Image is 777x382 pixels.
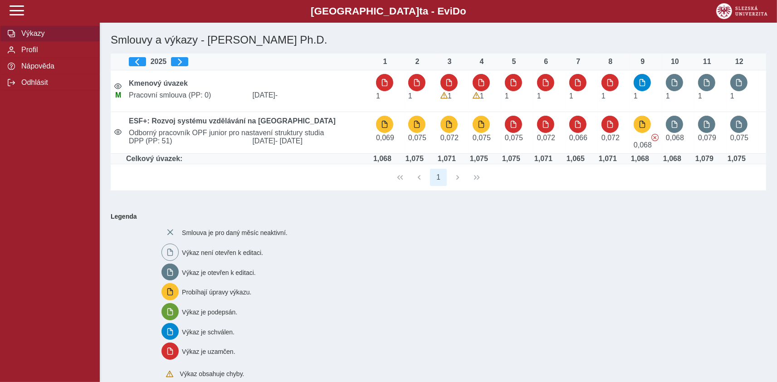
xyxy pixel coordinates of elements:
[408,92,412,100] span: Úvazek : 8 h / den. 40 h / týden.
[125,137,249,145] span: DPP (PP: 51)
[408,134,426,142] span: Úvazek : 0,6 h / den. 3 h / týden.
[376,134,394,142] span: Úvazek : 0,552 h / den. 2,76 h / týden.
[537,58,555,66] div: 6
[505,58,523,66] div: 5
[473,92,480,99] span: Výkaz obsahuje upozornění.
[634,92,638,100] span: Úvazek : 8 h / den. 40 h / týden.
[634,58,652,66] div: 9
[182,348,235,356] span: Výkaz je uzamčen.
[129,117,336,125] b: ESF+: Rozvoj systému vzdělávání na [GEOGRAPHIC_DATA]
[19,29,92,38] span: Výkazy
[730,58,748,66] div: 12
[438,155,456,163] div: Úvazek : 8,568 h / den. 42,84 h / týden.
[114,83,122,90] i: Smlouva je aktivní
[470,155,488,163] div: Úvazek : 8,6 h / den. 43 h / týden.
[601,134,620,142] span: Úvazek : 0,576 h / den. 2,88 h / týden.
[182,230,288,237] span: Smlouva je pro daný měsíc neaktivní.
[114,128,122,136] i: Smlouva je aktivní
[567,155,585,163] div: Úvazek : 8,52 h / den. 42,6 h / týden.
[180,370,244,377] span: Výkaz obsahuje chyby.
[440,134,459,142] span: Úvazek : 0,576 h / den. 2,88 h / týden.
[473,58,491,66] div: 4
[249,137,373,145] span: [DATE]
[505,92,509,100] span: Úvazek : 8 h / den. 40 h / týden.
[601,92,606,100] span: Úvazek : 8 h / den. 40 h / týden.
[182,250,263,257] span: Výkaz není otevřen k editaci.
[631,155,649,163] div: Úvazek : 8,544 h / den. 42,72 h / týden.
[651,134,659,141] span: Výkaz obsahuje závažné chyby.
[125,154,372,164] td: Celkový úvazek:
[107,209,762,224] b: Legenda
[275,91,278,99] span: -
[537,92,541,100] span: Úvazek : 8 h / den. 40 h / týden.
[698,92,702,100] span: Úvazek : 8 h / den. 40 h / týden.
[695,155,713,163] div: Úvazek : 8,632 h / den. 43,16 h / týden.
[502,155,520,163] div: Úvazek : 8,6 h / den. 43 h / týden.
[569,134,587,142] span: Úvazek : 0,528 h / den. 2,64 h / týden.
[125,91,249,99] span: Pracovní smlouva (PP: 0)
[698,58,716,66] div: 11
[419,5,422,17] span: t
[663,155,681,163] div: Úvazek : 8,544 h / den. 42,72 h / týden.
[19,46,92,54] span: Profil
[19,62,92,70] span: Nápověda
[373,155,391,163] div: Úvazek : 8,544 h / den. 42,72 h / týden.
[480,92,484,100] span: Úvazek : 8 h / den. 40 h / týden.
[666,134,684,142] span: Úvazek : 0,544 h / den. 2,72 h / týden.
[182,309,237,316] span: Výkaz je podepsán.
[505,134,523,142] span: Úvazek : 0,6 h / den. 3 h / týden.
[730,92,734,100] span: Úvazek : 8 h / den. 40 h / týden.
[698,134,716,142] span: Úvazek : 0,632 h / den. 3,16 h / týden.
[182,289,251,296] span: Probíhají úpravy výkazu.
[249,91,373,99] span: [DATE]
[730,134,748,142] span: Úvazek : 0,6 h / den. 3 h / týden.
[376,58,394,66] div: 1
[666,92,670,100] span: Úvazek : 8 h / den. 40 h / týden.
[376,92,380,100] span: Úvazek : 8 h / den. 40 h / týden.
[182,269,256,276] span: Výkaz je otevřen k editaci.
[601,58,620,66] div: 8
[125,129,372,137] span: Odborný pracovník OPF junior pro nastavení struktury studia
[115,91,121,99] span: Údaje souhlasí s údaji v Magionu
[440,92,448,99] span: Výkaz obsahuje upozornění.
[453,5,460,17] span: D
[406,155,424,163] div: Úvazek : 8,6 h / den. 43 h / týden.
[408,58,426,66] div: 2
[107,30,659,50] h1: Smlouvy a výkazy - [PERSON_NAME] Ph.D.
[728,155,746,163] div: Úvazek : 8,6 h / den. 43 h / týden.
[716,3,767,19] img: logo_web_su.png
[440,58,459,66] div: 3
[129,57,369,66] div: 2025
[634,141,652,149] span: Úvazek : 0,544 h / den. 2,72 h / týden.
[569,58,587,66] div: 7
[129,79,188,87] b: Kmenový úvazek
[537,134,555,142] span: Úvazek : 0,576 h / den. 2,88 h / týden.
[666,58,684,66] div: 10
[19,78,92,87] span: Odhlásit
[275,137,303,145] span: - [DATE]
[534,155,552,163] div: Úvazek : 8,568 h / den. 42,84 h / týden.
[569,92,573,100] span: Úvazek : 8 h / den. 40 h / týden.
[27,5,750,17] b: [GEOGRAPHIC_DATA] a - Evi
[460,5,466,17] span: o
[430,169,447,186] button: 1
[448,92,452,100] span: Úvazek : 8 h / den. 40 h / týden.
[182,328,235,336] span: Výkaz je schválen.
[473,134,491,142] span: Úvazek : 0,6 h / den. 3 h / týden.
[599,155,617,163] div: Úvazek : 8,568 h / den. 42,84 h / týden.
